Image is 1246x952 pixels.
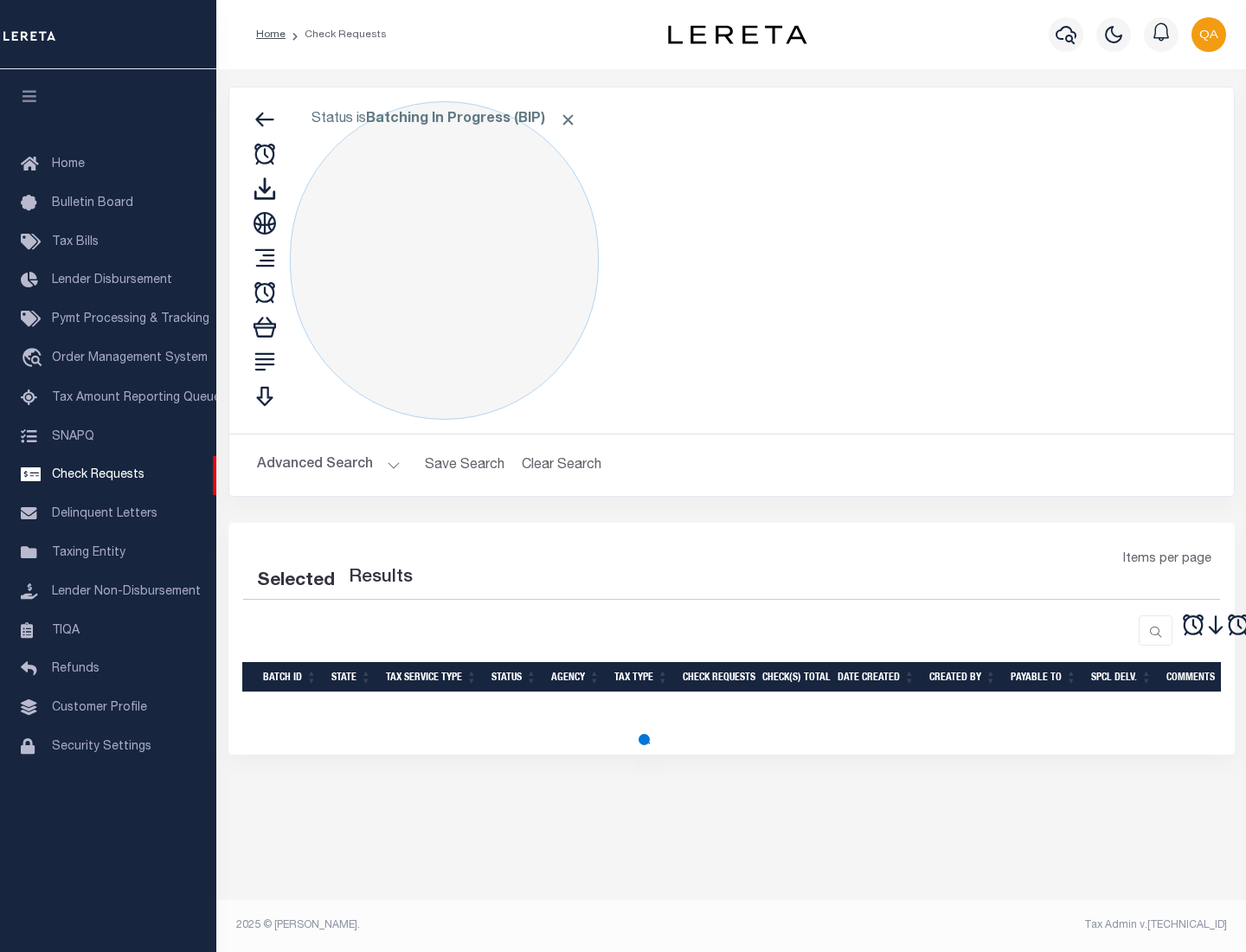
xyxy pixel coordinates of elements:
[52,392,221,404] span: Tax Amount Reporting Queue
[52,624,80,636] span: TIQA
[52,313,209,325] span: Pymt Processing & Tracking
[223,917,732,933] div: 2025 © [PERSON_NAME].
[257,568,335,595] div: Selected
[379,662,485,692] th: Tax Service Type
[52,352,208,364] span: Order Management System
[52,430,94,442] span: SNAPQ
[21,348,48,370] i: travel_explore
[52,197,133,209] span: Bulletin Board
[290,101,599,420] div: Click to Edit
[1004,662,1084,692] th: Payable To
[414,448,515,482] button: Save Search
[515,448,609,482] button: Clear Search
[755,662,831,692] th: Check(s) Total
[366,113,577,126] b: Batching In Progress (BIP)
[324,662,379,692] th: State
[668,25,806,44] img: logo-dark.svg
[1123,550,1211,569] span: Items per page
[1084,662,1159,692] th: Spcl Delv.
[349,564,413,592] label: Results
[485,662,544,692] th: Status
[544,662,607,692] th: Agency
[256,662,324,692] th: Batch Id
[52,508,157,520] span: Delinquent Letters
[744,917,1227,933] div: Tax Admin v.[TECHNICAL_ID]
[52,236,99,248] span: Tax Bills
[1159,662,1237,692] th: Comments
[52,158,85,170] span: Home
[52,547,125,559] span: Taxing Entity
[676,662,755,692] th: Check Requests
[607,662,676,692] th: Tax Type
[52,274,172,286] span: Lender Disbursement
[831,662,922,692] th: Date Created
[52,702,147,714] span: Customer Profile
[52,586,201,598] span: Lender Non-Disbursement
[1191,17,1226,52] img: svg+xml;base64,PHN2ZyB4bWxucz0iaHR0cDovL3d3dy53My5vcmcvMjAwMC9zdmciIHBvaW50ZXItZXZlbnRzPSJub25lIi...
[922,662,1004,692] th: Created By
[257,448,401,482] button: Advanced Search
[52,663,100,675] span: Refunds
[52,741,151,753] span: Security Settings
[256,29,286,40] a: Home
[559,111,577,129] span: Click to Remove
[52,469,145,481] span: Check Requests
[286,27,387,42] li: Check Requests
